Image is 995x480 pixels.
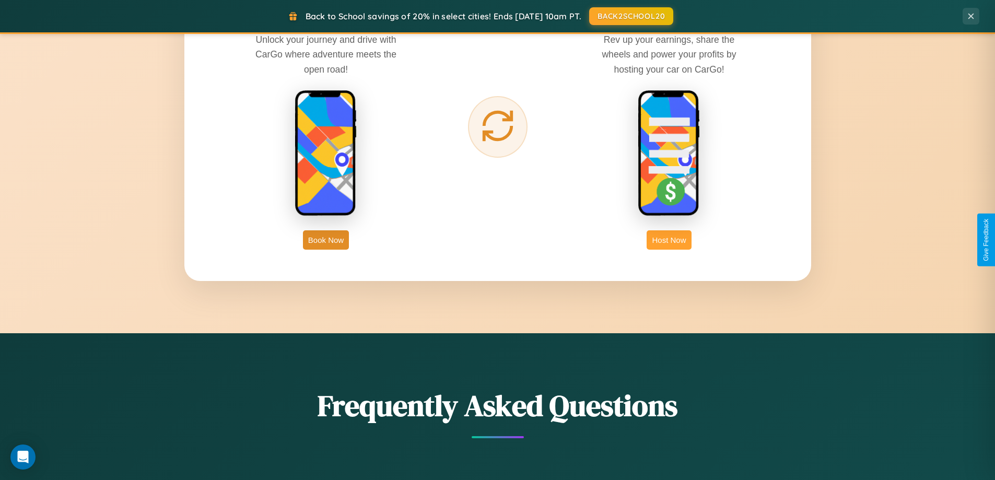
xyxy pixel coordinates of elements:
[589,7,673,25] button: BACK2SCHOOL20
[184,385,811,426] h2: Frequently Asked Questions
[591,32,747,76] p: Rev up your earnings, share the wheels and power your profits by hosting your car on CarGo!
[303,230,349,250] button: Book Now
[10,444,36,470] div: Open Intercom Messenger
[647,230,691,250] button: Host Now
[306,11,581,21] span: Back to School savings of 20% in select cities! Ends [DATE] 10am PT.
[982,219,990,261] div: Give Feedback
[638,90,700,217] img: host phone
[295,90,357,217] img: rent phone
[248,32,404,76] p: Unlock your journey and drive with CarGo where adventure meets the open road!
